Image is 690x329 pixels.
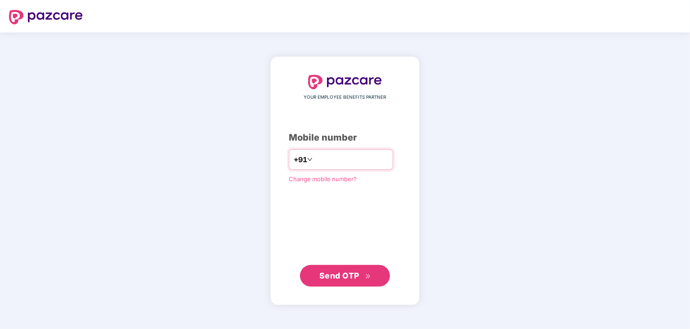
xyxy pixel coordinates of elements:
[300,265,390,287] button: Send OTPdouble-right
[304,94,386,101] span: YOUR EMPLOYEE BENEFITS PARTNER
[9,10,83,24] img: logo
[289,131,401,145] div: Mobile number
[308,75,382,89] img: logo
[289,175,357,183] a: Change mobile number?
[307,157,313,162] span: down
[365,274,371,279] span: double-right
[319,271,359,280] span: Send OTP
[294,154,307,165] span: +91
